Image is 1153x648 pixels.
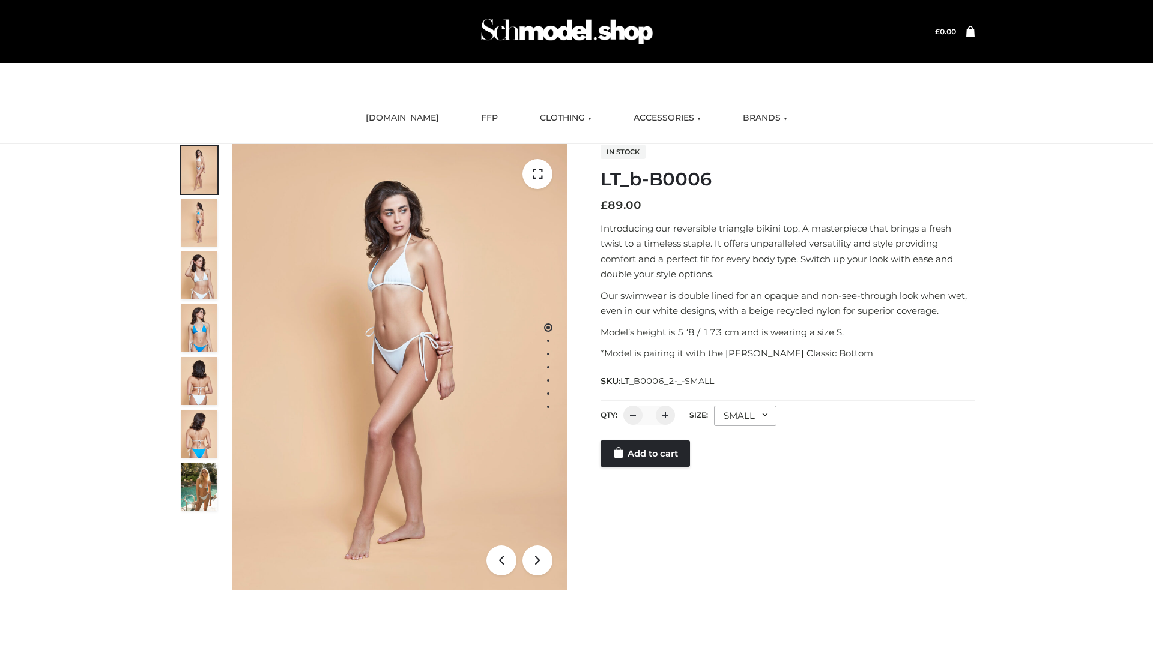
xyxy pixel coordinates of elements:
img: ArielClassicBikiniTop_CloudNine_AzureSky_OW114ECO_1 [232,144,567,590]
p: Model’s height is 5 ‘8 / 173 cm and is wearing a size S. [601,325,975,340]
img: Arieltop_CloudNine_AzureSky2.jpg [181,463,217,511]
a: [DOMAIN_NAME] [357,105,448,131]
label: QTY: [601,410,617,419]
a: BRANDS [734,105,796,131]
p: Our swimwear is double lined for an opaque and non-see-through look when wet, even in our white d... [601,288,975,319]
p: *Model is pairing it with the [PERSON_NAME] Classic Bottom [601,346,975,361]
a: ACCESSORIES [625,105,710,131]
bdi: 0.00 [935,27,956,36]
a: £0.00 [935,27,956,36]
img: Schmodel Admin 964 [477,8,657,55]
span: SKU: [601,374,715,388]
span: In stock [601,145,646,159]
a: CLOTHING [531,105,601,131]
img: ArielClassicBikiniTop_CloudNine_AzureSky_OW114ECO_4-scaled.jpg [181,304,217,352]
p: Introducing our reversible triangle bikini top. A masterpiece that brings a fresh twist to a time... [601,221,975,282]
img: ArielClassicBikiniTop_CloudNine_AzureSky_OW114ECO_1-scaled.jpg [181,146,217,194]
span: £ [935,27,940,36]
img: ArielClassicBikiniTop_CloudNine_AzureSky_OW114ECO_8-scaled.jpg [181,410,217,458]
h1: LT_b-B0006 [601,169,975,190]
label: Size: [689,410,708,419]
img: ArielClassicBikiniTop_CloudNine_AzureSky_OW114ECO_7-scaled.jpg [181,357,217,405]
div: SMALL [714,406,776,426]
img: ArielClassicBikiniTop_CloudNine_AzureSky_OW114ECO_2-scaled.jpg [181,199,217,247]
bdi: 89.00 [601,199,641,212]
span: LT_B0006_2-_-SMALL [620,376,714,386]
img: ArielClassicBikiniTop_CloudNine_AzureSky_OW114ECO_3-scaled.jpg [181,251,217,299]
span: £ [601,199,608,212]
a: FFP [472,105,507,131]
a: Add to cart [601,440,690,467]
